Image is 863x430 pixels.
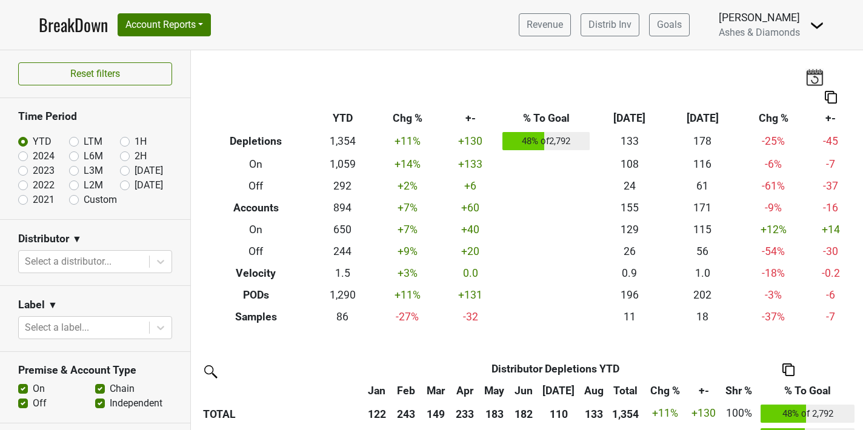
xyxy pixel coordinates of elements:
[373,130,442,154] td: +11 %
[479,402,509,426] th: 183
[593,153,666,175] td: 108
[312,130,373,154] td: 1,354
[593,108,666,130] th: [DATE]
[362,380,392,402] th: Jan: activate to sort column ascending
[739,240,808,262] td: -54 %
[200,175,312,197] th: Off
[84,134,102,149] label: LTM
[579,402,608,426] th: 133
[739,153,808,175] td: -6 %
[758,380,858,402] th: % To Goal: activate to sort column ascending
[18,62,172,85] button: Reset filters
[392,358,720,380] th: Distributor Depletions YTD
[719,10,800,25] div: [PERSON_NAME]
[579,380,608,402] th: Aug: activate to sort column ascending
[373,197,442,219] td: +7 %
[739,175,808,197] td: -61 %
[312,262,373,284] td: 1.5
[392,402,421,426] th: 243
[135,178,163,193] label: [DATE]
[392,380,421,402] th: Feb: activate to sort column ascending
[135,164,163,178] label: [DATE]
[808,219,854,240] td: +14
[442,197,500,219] td: +60
[33,396,47,411] label: Off
[84,193,117,207] label: Custom
[688,380,720,402] th: +-: activate to sort column ascending
[652,407,678,419] span: +11%
[719,27,800,38] span: Ashes & Diamonds
[720,380,758,402] th: Shr %: activate to sort column ascending
[593,197,666,219] td: 155
[72,232,82,246] span: ▼
[33,149,55,164] label: 2024
[200,306,312,328] th: Samples
[312,197,373,219] td: 894
[538,380,579,402] th: Jul: activate to sort column ascending
[805,68,824,85] img: last_updated_date
[33,382,45,396] label: On
[739,284,808,306] td: -3 %
[33,164,55,178] label: 2023
[739,262,808,284] td: -18 %
[666,219,739,240] td: 115
[739,197,808,219] td: -9 %
[373,175,442,197] td: +2 %
[373,240,442,262] td: +9 %
[739,306,808,328] td: -37 %
[84,164,103,178] label: L3M
[373,153,442,175] td: +14 %
[593,306,666,328] td: 11
[666,153,739,175] td: 116
[593,284,666,306] td: 196
[33,193,55,207] label: 2021
[593,130,666,154] td: 133
[666,240,739,262] td: 56
[200,153,312,175] th: On
[442,130,500,154] td: +130
[666,197,739,219] td: 171
[312,306,373,328] td: 86
[538,402,579,426] th: 110
[200,361,219,380] img: filter
[608,402,643,426] th: 1,354
[479,380,509,402] th: May: activate to sort column ascending
[782,363,795,376] img: Copy to clipboard
[110,382,135,396] label: Chain
[200,402,362,426] th: TOTAL
[84,178,103,193] label: L2M
[666,130,739,154] td: 178
[509,380,539,402] th: Jun: activate to sort column ascending
[720,402,758,426] td: 100%
[739,219,808,240] td: +12 %
[200,284,312,306] th: PODs
[84,149,103,164] label: L6M
[519,13,571,36] a: Revenue
[666,108,739,130] th: [DATE]
[33,134,52,149] label: YTD
[808,130,854,154] td: -45
[421,402,450,426] th: 149
[499,108,593,130] th: % To Goal
[110,396,162,411] label: Independent
[810,18,824,33] img: Dropdown Menu
[18,233,69,245] h3: Distributor
[666,284,739,306] td: 202
[118,13,211,36] button: Account Reports
[649,13,690,36] a: Goals
[18,299,45,311] h3: Label
[373,262,442,284] td: +3 %
[373,219,442,240] td: +7 %
[450,380,480,402] th: Apr: activate to sort column ascending
[825,91,837,104] img: Copy to clipboard
[312,240,373,262] td: 244
[200,197,312,219] th: Accounts
[312,219,373,240] td: 650
[643,380,688,402] th: Chg %: activate to sort column ascending
[666,175,739,197] td: 61
[581,13,639,36] a: Distrib Inv
[442,153,500,175] td: +133
[18,364,172,377] h3: Premise & Account Type
[18,110,172,123] h3: Time Period
[200,130,312,154] th: Depletions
